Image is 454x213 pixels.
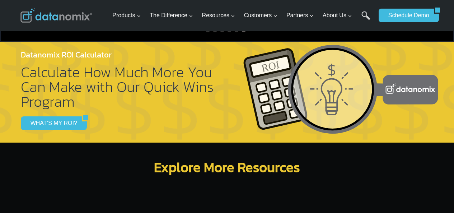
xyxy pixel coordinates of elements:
nav: Primary Navigation [109,4,375,27]
strong: Explore More Resources [154,157,300,177]
span: Customers [244,11,277,20]
a: Schedule Demo [379,9,434,22]
span: About Us [323,11,352,20]
span: Partners [286,11,314,20]
h2: Calculate How Much More You Can Make with Our Quick Wins Program [21,65,216,109]
span: The Difference [150,11,193,20]
span: Resources [202,11,235,20]
a: Search [361,11,370,27]
span: Products [112,11,141,20]
img: Datanomix [20,8,92,23]
img: Datanomix ROI Calculator [242,44,439,135]
iframe: Popup CTA [4,75,119,209]
h4: Datanomix ROI Calculator [21,49,216,61]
